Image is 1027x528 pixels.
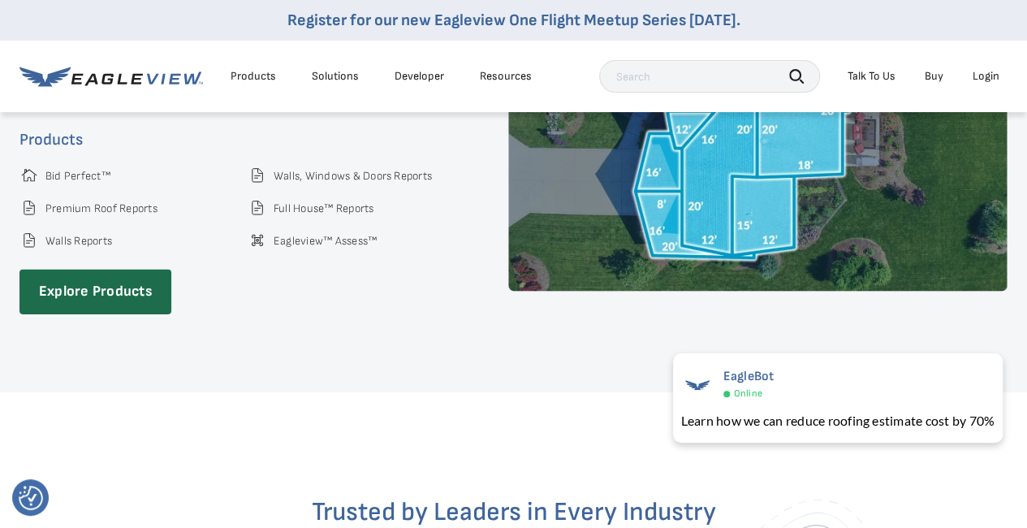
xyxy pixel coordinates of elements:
a: Walls Reports [45,234,112,249]
img: Revisit consent button [19,486,43,510]
img: Group-9-1.svg [19,166,39,185]
div: Solutions [312,69,359,84]
h4: Products [19,127,463,153]
img: File_dock_light.svg [19,198,39,218]
div: Learn how we can reduce roofing estimate cost by 70% [681,411,995,431]
img: File_dock_light.svg [19,231,39,250]
input: Search [599,60,820,93]
a: Explore Products [19,270,171,314]
img: File_dock_light.svg [248,198,267,218]
div: Resources [480,69,532,84]
span: Online [734,387,762,400]
h2: Trusted by Leaders in Every Industry [19,500,1008,526]
div: Talk To Us [848,69,895,84]
a: Premium Roof Reports [45,201,158,216]
img: File_dock_light.svg [248,166,267,185]
a: Full House™ Reports [274,201,374,216]
button: Consent Preferences [19,486,43,510]
a: Bid Perfect™ [45,169,110,184]
div: Products [231,69,276,84]
div: Login [973,69,999,84]
span: EagleBot [723,369,775,384]
a: Register for our new Eagleview One Flight Meetup Series [DATE]. [287,11,740,30]
img: Group-9629.svg [248,231,267,250]
a: Eagleview™ Assess™ [274,234,377,249]
img: EagleBot [681,369,714,401]
a: Developer [395,69,444,84]
a: Walls, Windows & Doors Reports [274,169,432,184]
a: Buy [925,69,943,84]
